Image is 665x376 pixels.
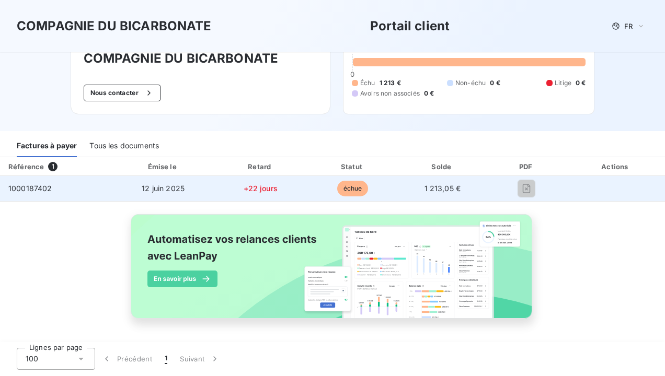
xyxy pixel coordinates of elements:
[370,17,450,36] h3: Portail client
[165,354,167,364] span: 1
[17,17,212,36] h3: COMPAGNIE DU BICARBONATE
[350,70,354,78] span: 0
[489,161,565,172] div: PDF
[84,85,161,101] button: Nous contacter
[89,135,159,157] div: Tous les documents
[114,161,212,172] div: Émise le
[8,162,44,171] div: Référence
[569,161,663,172] div: Actions
[360,89,420,98] span: Avoirs non associés
[48,162,58,171] span: 1
[142,184,185,193] span: 12 juin 2025
[576,78,586,88] span: 0 €
[490,78,500,88] span: 0 €
[380,78,401,88] span: 1 213 €
[337,181,369,196] span: échue
[95,348,158,370] button: Précédent
[624,22,633,30] span: FR
[121,208,544,336] img: banner
[425,184,461,193] span: 1 213,05 €
[360,78,375,88] span: Échu
[84,49,317,68] h3: COMPAGNIE DU BICARBONATE
[8,184,52,193] span: 1000187402
[158,348,174,370] button: 1
[17,135,77,157] div: Factures à payer
[26,354,38,364] span: 100
[424,89,434,98] span: 0 €
[400,161,485,172] div: Solde
[309,161,396,172] div: Statut
[555,78,571,88] span: Litige
[455,78,486,88] span: Non-échu
[216,161,305,172] div: Retard
[174,348,226,370] button: Suivant
[244,184,278,193] span: +22 jours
